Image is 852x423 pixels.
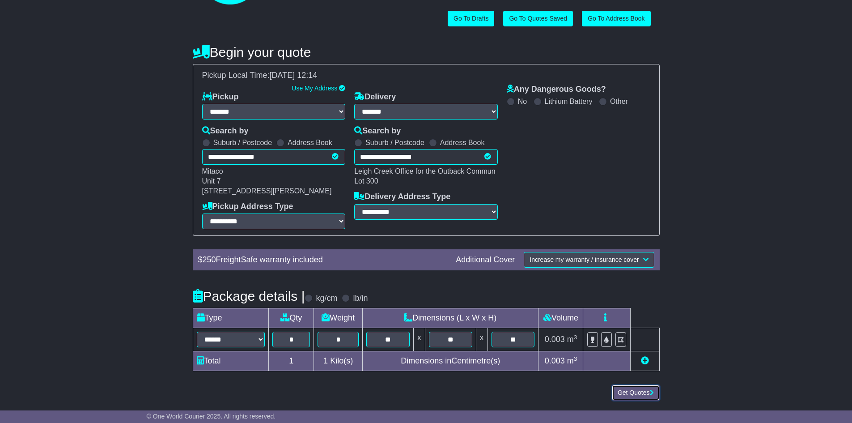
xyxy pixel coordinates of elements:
label: Other [610,97,628,106]
span: m [567,356,577,365]
label: Suburb / Postcode [213,138,272,147]
span: 250 [203,255,216,264]
td: Weight [314,308,363,328]
label: Pickup Address Type [202,202,293,212]
sup: 3 [574,355,577,362]
label: Any Dangerous Goods? [507,85,606,94]
a: Go To Address Book [582,11,650,26]
td: Qty [269,308,314,328]
label: Delivery Address Type [354,192,450,202]
label: Pickup [202,92,239,102]
span: Leigh Creek Office for the Outback Commun [354,167,495,175]
label: lb/in [353,294,368,303]
span: © One World Courier 2025. All rights reserved. [147,413,276,420]
a: Use My Address [292,85,337,92]
h4: Begin your quote [193,45,660,60]
label: kg/cm [316,294,337,303]
label: Lithium Battery [545,97,593,106]
sup: 3 [574,334,577,341]
div: Pickup Local Time: [198,71,655,81]
div: $ FreightSafe warranty included [194,255,452,265]
td: 1 [269,351,314,371]
h4: Package details | [193,289,305,303]
span: 1 [323,356,328,365]
a: Go To Quotes Saved [503,11,573,26]
td: x [413,328,425,351]
label: Search by [354,126,401,136]
label: Address Book [440,138,485,147]
label: Delivery [354,92,396,102]
div: Additional Cover [451,255,519,265]
span: [DATE] 12:14 [270,71,318,80]
label: No [518,97,527,106]
span: m [567,335,577,344]
td: Volume [538,308,583,328]
td: Dimensions in Centimetre(s) [362,351,538,371]
label: Address Book [288,138,332,147]
td: Dimensions (L x W x H) [362,308,538,328]
a: Add new item [641,356,649,365]
span: Unit 7 [202,177,221,185]
button: Increase my warranty / insurance cover [524,252,654,268]
button: Get Quotes [612,385,660,401]
label: Search by [202,126,249,136]
td: Kilo(s) [314,351,363,371]
td: Type [193,308,269,328]
label: Suburb / Postcode [365,138,424,147]
span: Increase my warranty / insurance cover [530,256,639,263]
span: 0.003 [545,335,565,344]
span: Lot 300 [354,177,378,185]
a: Go To Drafts [448,11,494,26]
span: Mitaco [202,167,223,175]
td: Total [193,351,269,371]
span: 0.003 [545,356,565,365]
td: x [476,328,487,351]
span: [STREET_ADDRESS][PERSON_NAME] [202,187,332,195]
